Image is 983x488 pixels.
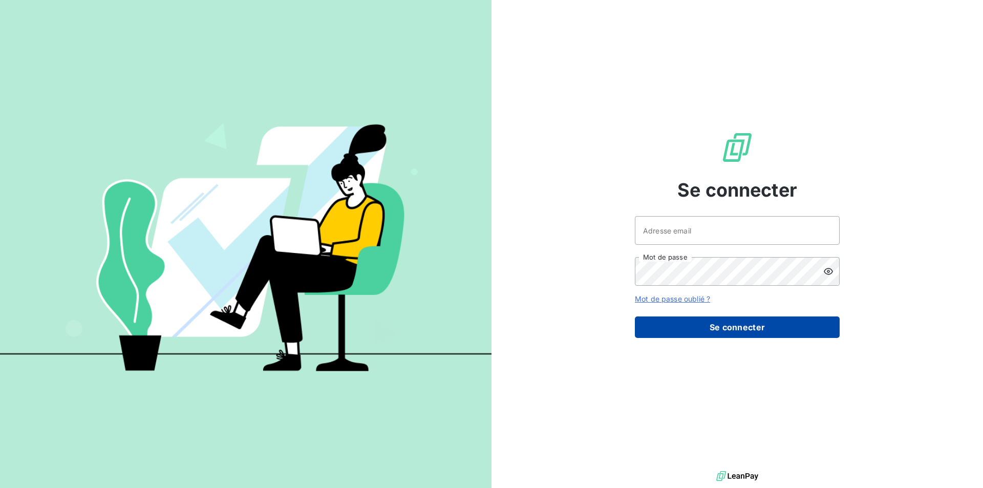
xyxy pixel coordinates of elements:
[635,216,840,245] input: placeholder
[635,316,840,338] button: Se connecter
[721,131,754,164] img: Logo LeanPay
[716,469,758,484] img: logo
[677,176,797,204] span: Se connecter
[635,294,710,303] a: Mot de passe oublié ?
